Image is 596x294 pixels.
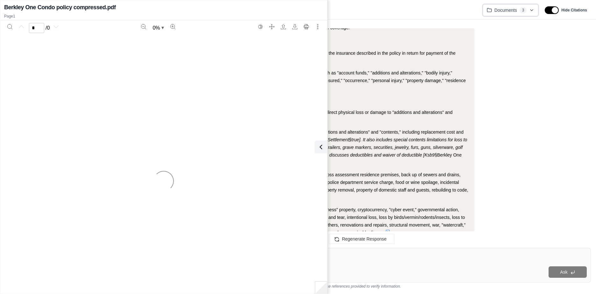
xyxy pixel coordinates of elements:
span: / 0 [46,24,50,32]
button: Documents3 [483,4,539,16]
span: 0 % [153,24,160,32]
button: Previous page [16,22,26,32]
span: Documents [494,7,517,13]
button: Print [301,22,311,32]
button: Zoom out [138,22,149,32]
span: . [393,230,394,235]
button: Next page [51,22,61,32]
button: Switch to the dark theme [255,22,266,32]
button: Download [290,22,300,32]
button: More actions [313,22,323,32]
p: Page 1 [4,14,323,19]
div: *Use references provided to verify information. [132,283,591,289]
span: §Berkley One Condo policy compressed.pdf§pg 6§Coverage and Loss Settlement§true]. [149,152,462,165]
button: Zoom document [150,23,166,33]
span: . It also discusses deductibles and waiver of deductible [Ksb9 [314,152,435,157]
button: Ask [549,266,587,278]
button: Regenerate Response [329,234,394,244]
span: Regenerate Response [342,236,387,241]
h2: Berkley One Condo policy compressed.pdf [4,3,116,12]
input: Enter a page number [29,23,44,33]
span: This section defines key terms used throughout the policy, such as "account funds," "additions an... [149,70,466,91]
span: Hide Citations [561,8,587,13]
button: Open file [278,22,288,32]
span: 3 [520,7,527,13]
button: Full screen [267,22,277,32]
span: This section states that Berkley Insurance Company will provide the insurance described in the po... [149,51,456,63]
button: Zoom in [168,22,178,32]
button: Search [5,22,15,32]
span: Ask [560,269,567,275]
